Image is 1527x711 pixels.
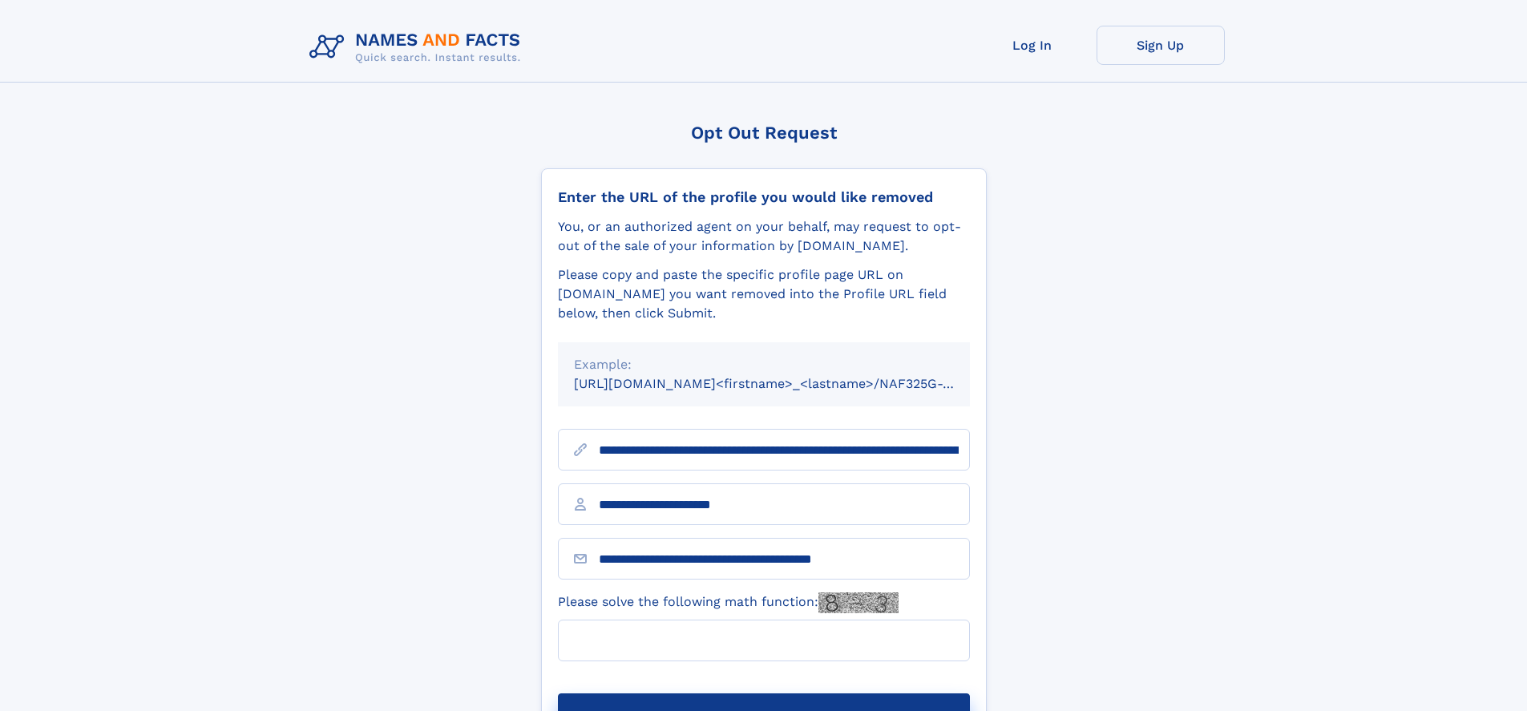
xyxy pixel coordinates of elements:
div: You, or an authorized agent on your behalf, may request to opt-out of the sale of your informatio... [558,217,970,256]
div: Example: [574,355,954,374]
a: Log In [968,26,1097,65]
div: Opt Out Request [541,123,987,143]
small: [URL][DOMAIN_NAME]<firstname>_<lastname>/NAF325G-xxxxxxxx [574,376,1000,391]
div: Please copy and paste the specific profile page URL on [DOMAIN_NAME] you want removed into the Pr... [558,265,970,323]
label: Please solve the following math function: [558,592,899,613]
img: Logo Names and Facts [303,26,534,69]
a: Sign Up [1097,26,1225,65]
div: Enter the URL of the profile you would like removed [558,188,970,206]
